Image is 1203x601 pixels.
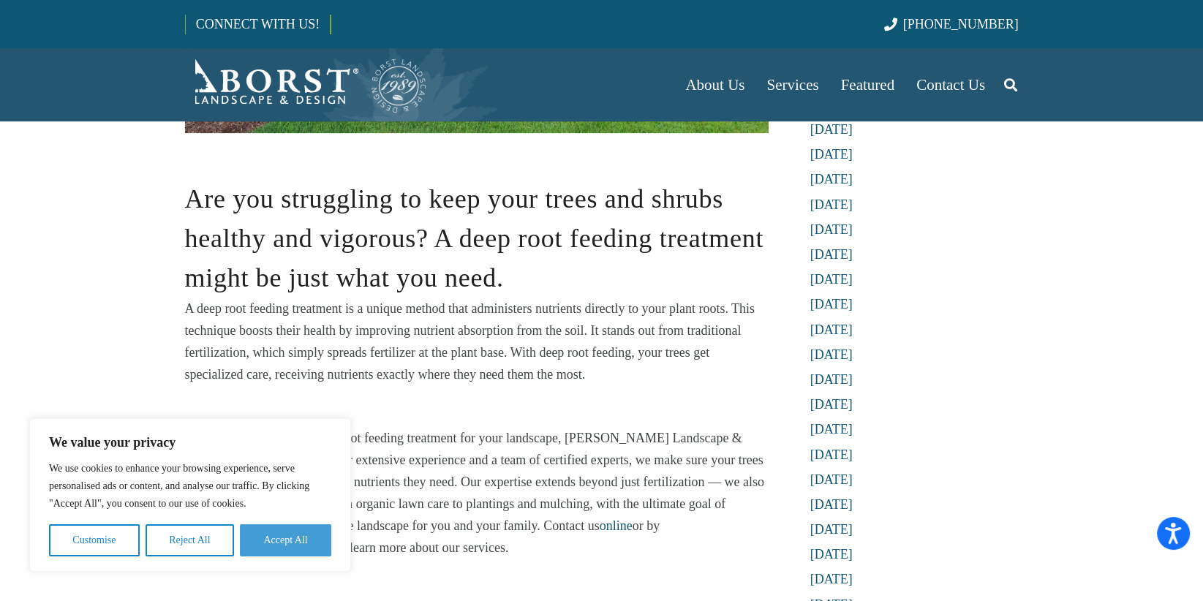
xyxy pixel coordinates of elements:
[766,76,818,94] span: Services
[810,472,853,487] a: [DATE]
[185,56,428,114] a: Borst-Logo
[600,518,633,533] a: online
[905,48,996,121] a: Contact Us
[841,76,894,94] span: Featured
[916,76,985,94] span: Contact Us
[674,48,755,121] a: About Us
[29,418,351,572] div: We value your privacy
[810,247,853,262] a: [DATE]
[810,572,853,586] a: [DATE]
[810,372,853,387] a: [DATE]
[810,147,853,162] a: [DATE]
[810,547,853,562] a: [DATE]
[49,524,140,556] button: Customise
[186,7,330,42] a: CONNECT WITH US!
[685,76,744,94] span: About Us
[996,67,1025,103] a: Search
[810,447,853,462] a: [DATE]
[884,17,1018,31] a: [PHONE_NUMBER]
[810,197,853,212] a: [DATE]
[810,522,853,537] a: [DATE]
[810,497,853,512] a: [DATE]
[810,322,853,337] a: [DATE]
[49,434,331,451] p: We value your privacy
[810,122,853,137] a: [DATE]
[185,427,769,559] p: If you’re interested in a deep root feeding treatment for your landscape, [PERSON_NAME] Landscape...
[185,159,769,298] h2: Are you struggling to keep your trees and shrubs healthy and vigorous? A deep root feeding treatm...
[810,222,853,237] a: [DATE]
[903,17,1019,31] span: [PHONE_NUMBER]
[810,422,853,436] a: [DATE]
[810,347,853,362] a: [DATE]
[810,172,853,186] a: [DATE]
[810,272,853,287] a: [DATE]
[49,460,331,513] p: We use cookies to enhance your browsing experience, serve personalised ads or content, and analys...
[810,297,853,311] a: [DATE]
[755,48,829,121] a: Services
[830,48,905,121] a: Featured
[185,298,769,385] p: A deep root feeding treatment is a unique method that administers nutrients directly to your plan...
[240,524,331,556] button: Accept All
[146,524,234,556] button: Reject All
[810,397,853,412] a: [DATE]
